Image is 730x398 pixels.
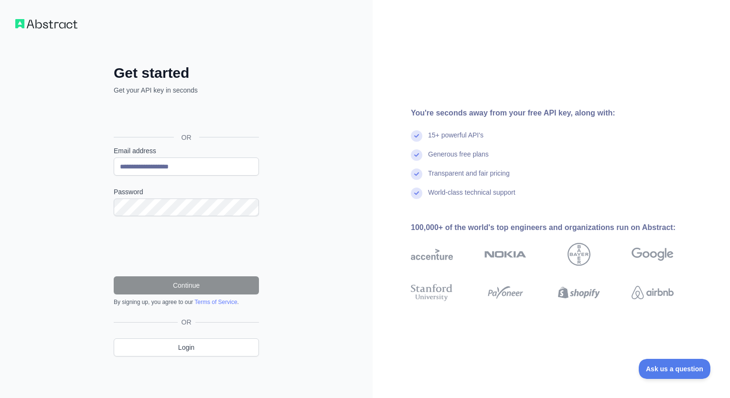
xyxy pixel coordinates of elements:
[568,243,590,266] img: bayer
[114,85,259,95] p: Get your API key in seconds
[428,188,515,207] div: World-class technical support
[174,133,199,142] span: OR
[632,282,674,303] img: airbnb
[114,298,259,306] div: By signing up, you agree to our .
[428,149,489,168] div: Generous free plans
[558,282,600,303] img: shopify
[114,146,259,156] label: Email address
[639,359,711,379] iframe: Toggle Customer Support
[632,243,674,266] img: google
[194,299,237,305] a: Terms of Service
[411,149,422,161] img: check mark
[114,187,259,197] label: Password
[109,105,262,126] iframe: Sign in with Google Button
[484,282,526,303] img: payoneer
[114,338,259,356] a: Login
[411,107,704,119] div: You're seconds away from your free API key, along with:
[411,130,422,142] img: check mark
[484,243,526,266] img: nokia
[411,222,704,233] div: 100,000+ of the world's top engineers and organizations run on Abstract:
[428,168,510,188] div: Transparent and fair pricing
[411,168,422,180] img: check mark
[428,130,483,149] div: 15+ powerful API's
[178,317,195,327] span: OR
[411,243,453,266] img: accenture
[114,64,259,82] h2: Get started
[15,19,77,29] img: Workflow
[411,188,422,199] img: check mark
[114,276,259,294] button: Continue
[114,228,259,265] iframe: reCAPTCHA
[411,282,453,303] img: stanford university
